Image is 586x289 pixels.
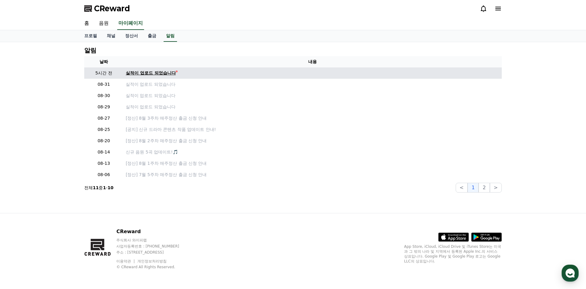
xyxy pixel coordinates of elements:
a: [정산] 8월 2주차 매주정산 출금 신청 안내 [126,138,499,144]
strong: 1 [103,185,106,190]
a: [정산] 7월 5주차 매주정산 출금 신청 안내 [126,172,499,178]
p: 전체 중 - [84,185,114,191]
span: 설정 [94,203,102,208]
p: 08-31 [87,81,121,88]
a: 실적이 업로드 되었습니다 [126,92,499,99]
p: 08-06 [87,172,121,178]
a: [정산] 8월 3주차 매주정산 출금 신청 안내 [126,115,499,121]
strong: 11 [93,185,99,190]
p: 08-30 [87,92,121,99]
p: CReward [116,228,191,235]
p: 사업자등록번호 : [PHONE_NUMBER] [116,244,191,249]
a: 신규 음원 5곡 업데이트!🎵 [126,149,499,155]
div: 실적이 업로드 되었습니다 [126,70,176,76]
a: 대화 [40,193,79,209]
a: 출금 [143,30,161,42]
a: 마이페이지 [117,17,144,30]
th: 날짜 [84,56,123,67]
a: 홈 [2,193,40,209]
a: [정산] 8월 1주차 매주정산 출금 신청 안내 [126,160,499,167]
strong: 10 [107,185,113,190]
a: CReward [84,4,130,13]
a: 실적이 업로드 되었습니다 [126,70,499,76]
button: < [456,183,468,193]
a: 개인정보처리방침 [137,259,167,263]
a: 실적이 업로드 되었습니다 [126,104,499,110]
th: 내용 [123,56,502,67]
span: 대화 [56,203,63,208]
a: 알림 [164,30,177,42]
a: 실적이 업로드 되었습니다 [126,81,499,88]
p: 주소 : [STREET_ADDRESS] [116,250,191,255]
p: 08-13 [87,160,121,167]
p: 08-25 [87,126,121,133]
p: 주식회사 와이피랩 [116,238,191,243]
p: © CReward All Rights Reserved. [116,265,191,269]
button: > [490,183,502,193]
a: 설정 [79,193,117,209]
span: 홈 [19,203,23,208]
a: 이용약관 [116,259,136,263]
span: CReward [94,4,130,13]
h4: 알림 [84,47,96,54]
a: 프로필 [79,30,102,42]
a: [공지] 신규 드라마 콘텐츠 작품 업데이트 안내! [126,126,499,133]
p: 08-14 [87,149,121,155]
a: 홈 [79,17,94,30]
button: 2 [479,183,490,193]
a: 채널 [102,30,120,42]
button: 1 [468,183,479,193]
p: App Store, iCloud, iCloud Drive 및 iTunes Store는 미국과 그 밖의 나라 및 지역에서 등록된 Apple Inc.의 서비스 상표입니다. Goo... [404,244,502,264]
p: 08-20 [87,138,121,144]
p: 08-27 [87,115,121,121]
p: 08-29 [87,104,121,110]
p: 5시간 전 [87,70,121,76]
a: 음원 [94,17,114,30]
a: 정산서 [120,30,143,42]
